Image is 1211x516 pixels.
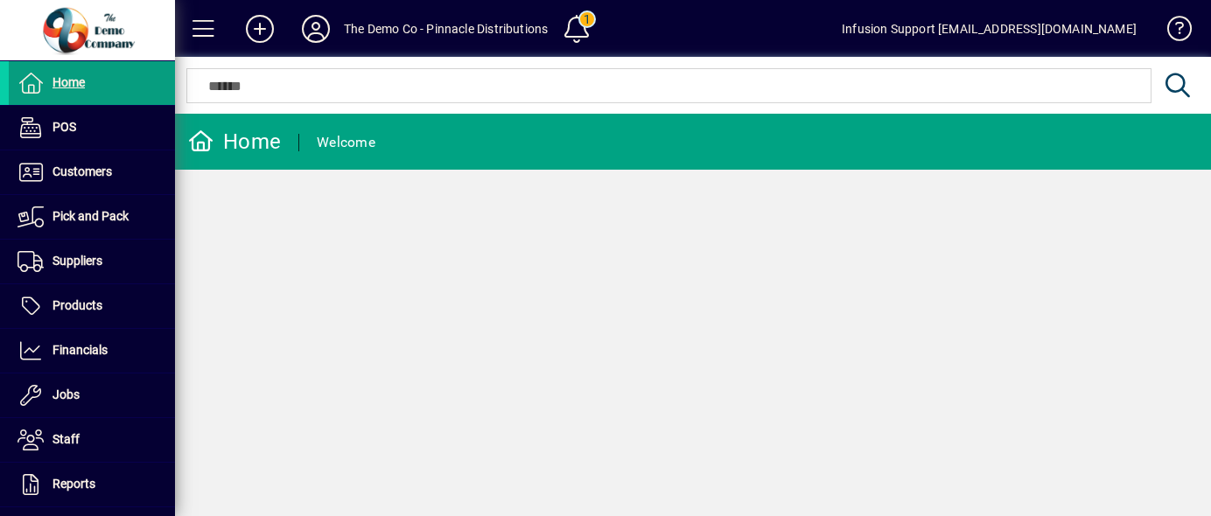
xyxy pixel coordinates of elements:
a: Knowledge Base [1154,3,1189,60]
button: Add [232,13,288,45]
div: Home [188,128,281,156]
a: Staff [9,418,175,462]
span: Home [52,75,85,89]
a: Financials [9,329,175,373]
span: Suppliers [52,254,102,268]
span: Products [52,298,102,312]
div: Welcome [317,129,375,157]
a: Suppliers [9,240,175,283]
button: Profile [288,13,344,45]
span: Jobs [52,387,80,401]
a: Pick and Pack [9,195,175,239]
span: Financials [52,343,108,357]
a: POS [9,106,175,150]
div: The Demo Co - Pinnacle Distributions [344,15,548,43]
a: Customers [9,150,175,194]
span: Staff [52,432,80,446]
a: Jobs [9,373,175,417]
span: Customers [52,164,112,178]
span: POS [52,120,76,134]
span: Pick and Pack [52,209,129,223]
a: Reports [9,463,175,506]
a: Products [9,284,175,328]
span: Reports [52,477,95,491]
div: Infusion Support [EMAIL_ADDRESS][DOMAIN_NAME] [842,15,1137,43]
